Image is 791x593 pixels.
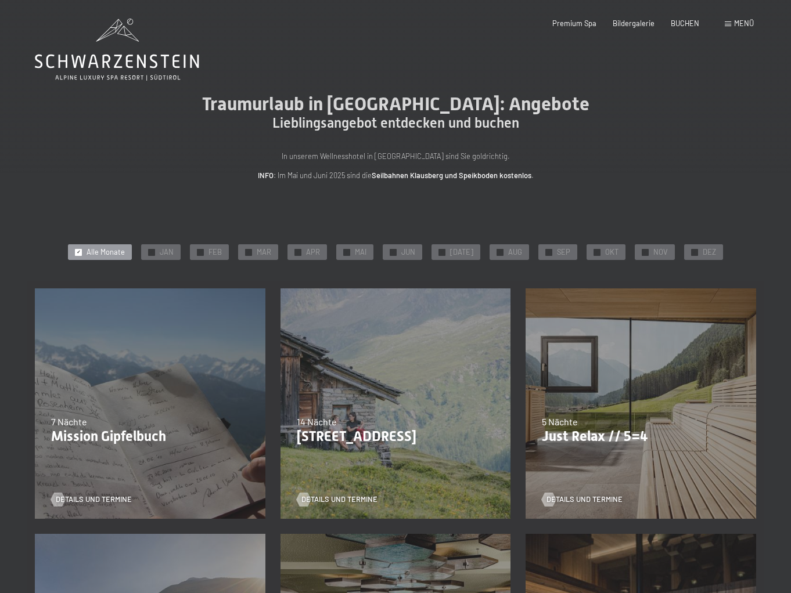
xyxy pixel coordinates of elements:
span: ✓ [199,249,203,255]
span: ✓ [77,249,81,255]
a: Premium Spa [552,19,596,28]
span: Menü [734,19,754,28]
span: ✓ [643,249,648,255]
span: JUN [401,247,415,258]
a: Bildergalerie [613,19,655,28]
p: Mission Gipfelbuch [51,428,249,445]
span: MAR [257,247,271,258]
span: ✓ [150,249,154,255]
span: [DATE] [450,247,473,258]
span: Details und Termine [301,494,377,505]
span: ✓ [498,249,502,255]
span: ✓ [345,249,349,255]
span: AUG [508,247,522,258]
p: : Im Mai und Juni 2025 sind die . [163,169,628,181]
strong: INFO [258,171,274,180]
strong: Seilbahnen Klausberg und Speikboden kostenlos [372,171,531,180]
span: NOV [653,247,668,258]
span: 7 Nächte [51,416,87,427]
span: 14 Nächte [297,416,337,427]
span: Traumurlaub in [GEOGRAPHIC_DATA]: Angebote [202,93,589,115]
span: 5 Nächte [542,416,578,427]
span: ✓ [296,249,300,255]
span: MAI [355,247,366,258]
span: ✓ [391,249,395,255]
span: Lieblingsangebot entdecken und buchen [272,115,519,131]
p: [STREET_ADDRESS] [297,428,495,445]
span: FEB [208,247,222,258]
a: Details und Termine [51,494,132,505]
span: ✓ [247,249,251,255]
span: ✓ [693,249,697,255]
p: In unserem Wellnesshotel in [GEOGRAPHIC_DATA] sind Sie goldrichtig. [163,150,628,162]
span: OKT [605,247,619,258]
span: ✓ [595,249,599,255]
span: ✓ [440,249,444,255]
a: Details und Termine [542,494,623,505]
span: JAN [160,247,174,258]
a: BUCHEN [671,19,699,28]
span: DEZ [703,247,716,258]
span: Details und Termine [56,494,132,505]
a: Details und Termine [297,494,377,505]
p: Just Relax // 5=4 [542,428,740,445]
span: Alle Monate [87,247,125,258]
span: Details und Termine [546,494,623,505]
span: SEP [557,247,570,258]
span: APR [306,247,320,258]
span: ✓ [547,249,551,255]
